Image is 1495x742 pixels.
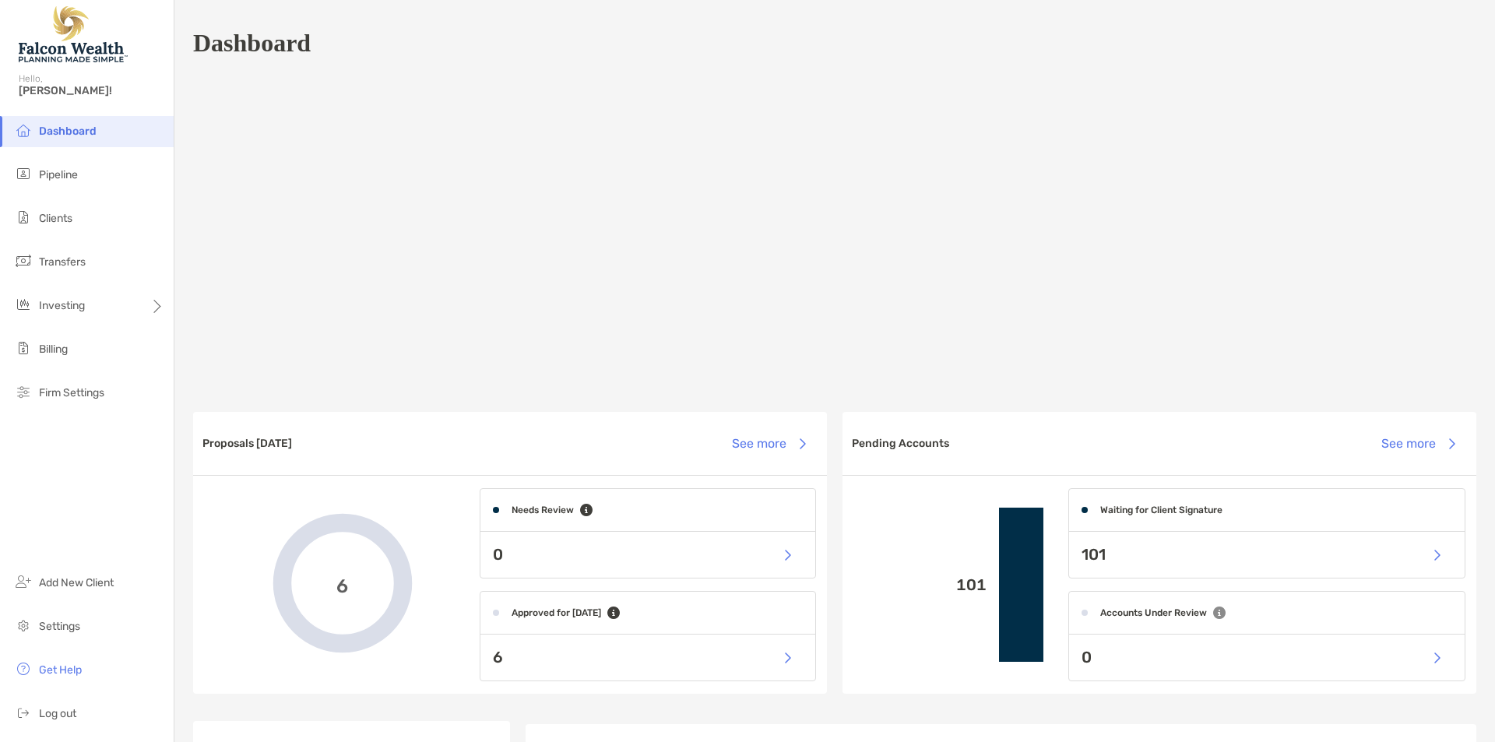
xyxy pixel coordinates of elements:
[336,572,348,595] span: 6
[39,663,82,677] span: Get Help
[852,437,949,450] h3: Pending Accounts
[14,659,33,678] img: get-help icon
[14,121,33,139] img: dashboard icon
[39,168,78,181] span: Pipeline
[1100,607,1207,618] h4: Accounts Under Review
[719,427,818,461] button: See more
[1082,545,1106,564] p: 101
[1369,427,1467,461] button: See more
[14,208,33,227] img: clients icon
[14,572,33,591] img: add_new_client icon
[39,299,85,312] span: Investing
[202,437,292,450] h3: Proposals [DATE]
[39,125,97,138] span: Dashboard
[39,343,68,356] span: Billing
[19,84,164,97] span: [PERSON_NAME]!
[14,251,33,270] img: transfers icon
[512,607,601,618] h4: Approved for [DATE]
[39,255,86,269] span: Transfers
[39,576,114,589] span: Add New Client
[39,620,80,633] span: Settings
[14,295,33,314] img: investing icon
[39,707,76,720] span: Log out
[14,164,33,183] img: pipeline icon
[1100,505,1222,515] h4: Waiting for Client Signature
[493,648,503,667] p: 6
[1082,648,1092,667] p: 0
[14,382,33,401] img: firm-settings icon
[193,29,311,58] h1: Dashboard
[493,545,503,564] p: 0
[855,575,987,595] p: 101
[19,6,128,62] img: Falcon Wealth Planning Logo
[512,505,574,515] h4: Needs Review
[39,386,104,399] span: Firm Settings
[14,339,33,357] img: billing icon
[14,616,33,635] img: settings icon
[14,703,33,722] img: logout icon
[39,212,72,225] span: Clients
